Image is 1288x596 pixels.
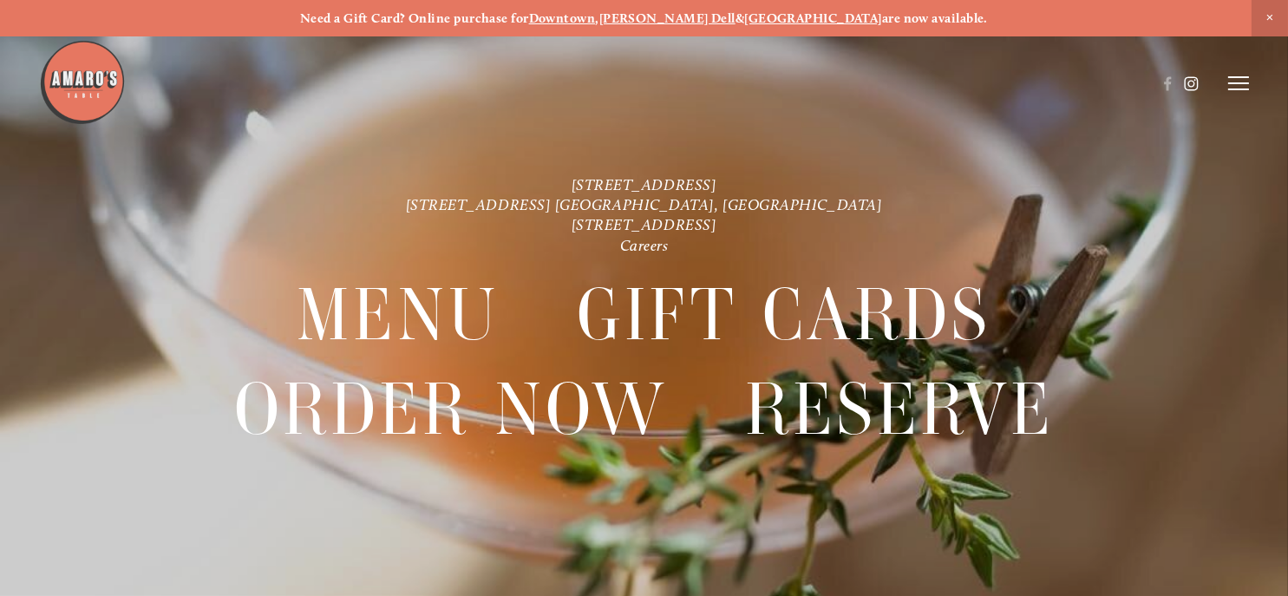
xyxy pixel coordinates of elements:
[406,195,883,213] a: [STREET_ADDRESS] [GEOGRAPHIC_DATA], [GEOGRAPHIC_DATA]
[297,268,500,362] span: Menu
[297,268,500,361] a: Menu
[529,10,596,26] a: Downtown
[599,10,736,26] a: [PERSON_NAME] Dell
[300,10,529,26] strong: Need a Gift Card? Online purchase for
[572,174,717,193] a: [STREET_ADDRESS]
[572,215,717,233] a: [STREET_ADDRESS]
[595,10,598,26] strong: ,
[234,362,669,455] a: Order Now
[620,236,669,254] a: Careers
[744,10,882,26] a: [GEOGRAPHIC_DATA]
[882,10,988,26] strong: are now available.
[745,362,1054,455] a: Reserve
[736,10,744,26] strong: &
[577,268,991,362] span: Gift Cards
[577,268,991,361] a: Gift Cards
[39,39,126,126] img: Amaro's Table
